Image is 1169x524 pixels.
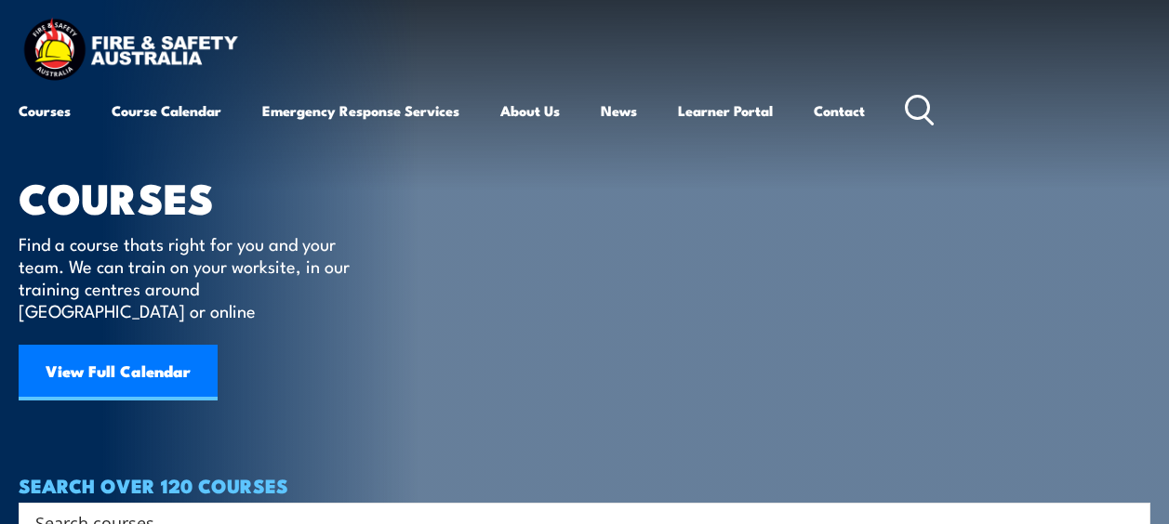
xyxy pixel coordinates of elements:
a: Contact [814,88,865,133]
a: Courses [19,88,71,133]
h4: SEARCH OVER 120 COURSES [19,475,1150,495]
a: View Full Calendar [19,345,218,400]
a: Learner Portal [678,88,773,133]
a: About Us [500,88,560,133]
h1: COURSES [19,178,377,215]
a: Emergency Response Services [262,88,459,133]
p: Find a course thats right for you and your team. We can train on your worksite, in our training c... [19,232,358,321]
a: Course Calendar [112,88,221,133]
a: News [601,88,637,133]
